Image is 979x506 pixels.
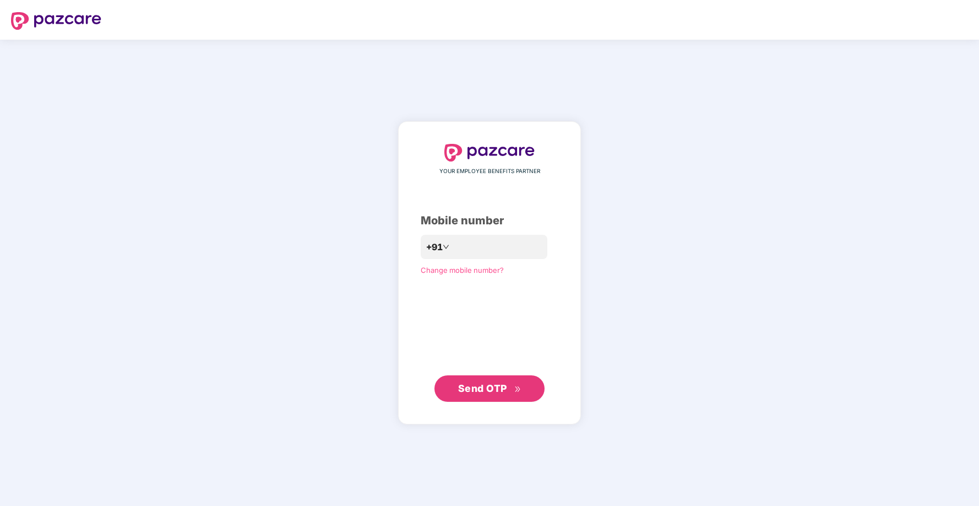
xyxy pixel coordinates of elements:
[458,383,507,394] span: Send OTP
[11,12,101,30] img: logo
[439,167,540,176] span: YOUR EMPLOYEE BENEFITS PARTNER
[421,212,558,229] div: Mobile number
[444,144,535,162] img: logo
[443,244,449,250] span: down
[514,386,521,393] span: double-right
[421,266,504,274] a: Change mobile number?
[434,375,545,402] button: Send OTPdouble-right
[426,240,443,254] span: +91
